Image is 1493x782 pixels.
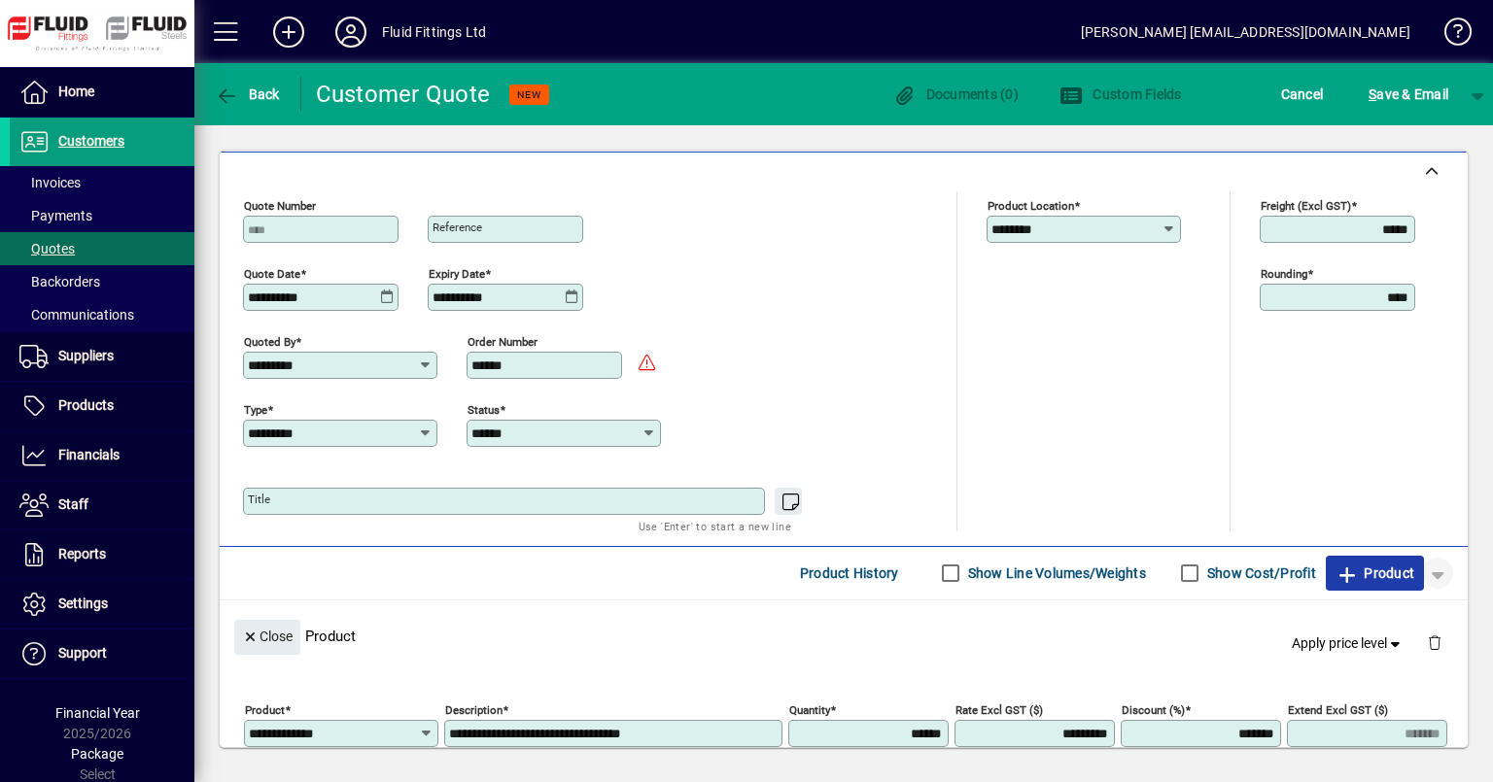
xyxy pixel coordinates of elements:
[58,595,108,611] span: Settings
[58,84,94,99] span: Home
[1281,79,1324,110] span: Cancel
[58,397,114,413] span: Products
[892,86,1019,102] span: Documents (0)
[1059,86,1182,102] span: Custom Fields
[258,15,320,50] button: Add
[1336,558,1414,589] span: Product
[55,705,140,721] span: Financial Year
[244,198,316,212] mat-label: Quote number
[1284,626,1412,661] button: Apply price level
[58,645,107,661] span: Support
[1292,633,1405,654] span: Apply price level
[1261,266,1307,280] mat-label: Rounding
[10,332,194,381] a: Suppliers
[210,77,285,112] button: Back
[433,221,482,234] mat-label: Reference
[792,556,907,591] button: Product History
[1288,702,1388,716] mat-label: Extend excl GST ($)
[10,166,194,199] a: Invoices
[1359,77,1458,112] button: Save & Email
[1081,17,1410,48] div: [PERSON_NAME] [EMAIL_ADDRESS][DOMAIN_NAME]
[194,77,301,112] app-page-header-button: Back
[789,702,830,716] mat-label: Quantity
[964,563,1146,583] label: Show Line Volumes/Weights
[382,17,486,48] div: Fluid Fittings Ltd
[468,402,500,416] mat-label: Status
[10,298,194,331] a: Communications
[1326,556,1424,591] button: Product
[58,496,88,512] span: Staff
[1411,633,1458,651] app-page-header-button: Delete
[19,307,134,323] span: Communications
[316,79,491,110] div: Customer Quote
[244,334,295,348] mat-label: Quoted by
[1411,620,1458,666] button: Delete
[887,77,1024,112] button: Documents (0)
[19,241,75,256] span: Quotes
[955,702,1043,716] mat-label: Rate excl GST ($)
[10,629,194,678] a: Support
[229,627,305,644] app-page-header-button: Close
[1369,86,1376,102] span: S
[1430,4,1469,67] a: Knowledge Base
[468,334,538,348] mat-label: Order number
[234,620,300,655] button: Close
[244,402,267,416] mat-label: Type
[19,175,81,190] span: Invoices
[1276,77,1329,112] button: Cancel
[10,199,194,232] a: Payments
[58,348,114,363] span: Suppliers
[639,515,791,537] mat-hint: Use 'Enter' to start a new line
[245,702,285,716] mat-label: Product
[988,198,1074,212] mat-label: Product location
[10,530,194,579] a: Reports
[10,580,194,629] a: Settings
[429,266,485,280] mat-label: Expiry date
[1055,77,1187,112] button: Custom Fields
[445,702,503,716] mat-label: Description
[320,15,382,50] button: Profile
[58,133,124,149] span: Customers
[10,68,194,117] a: Home
[244,266,300,280] mat-label: Quote date
[19,274,100,289] span: Backorders
[71,746,123,762] span: Package
[220,600,1468,671] div: Product
[517,88,541,101] span: NEW
[10,232,194,265] a: Quotes
[800,558,899,589] span: Product History
[242,621,293,653] span: Close
[215,86,280,102] span: Back
[1261,198,1351,212] mat-label: Freight (excl GST)
[10,382,194,430] a: Products
[10,431,194,480] a: Financials
[58,447,120,462] span: Financials
[10,265,194,298] a: Backorders
[1203,563,1316,583] label: Show Cost/Profit
[58,546,106,561] span: Reports
[248,493,270,506] mat-label: Title
[10,481,194,529] a: Staff
[19,208,92,223] span: Payments
[1122,702,1185,716] mat-label: Discount (%)
[1369,79,1448,110] span: ave & Email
